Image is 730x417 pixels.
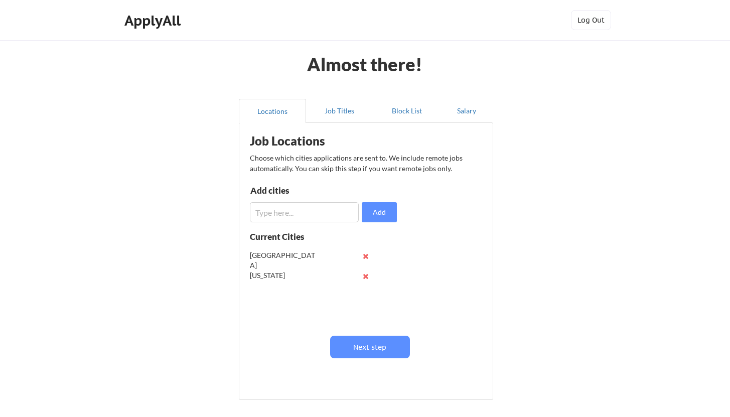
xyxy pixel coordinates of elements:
button: Add [362,202,397,222]
div: Almost there! [295,55,434,73]
div: [US_STATE] [250,270,316,281]
div: ApplyAll [124,12,184,29]
button: Log Out [571,10,611,30]
div: Add cities [250,186,354,195]
button: Salary [441,99,493,123]
div: Job Locations [250,135,376,147]
div: [GEOGRAPHIC_DATA] [250,250,316,270]
input: Type here... [250,202,359,222]
div: Current Cities [250,232,326,241]
div: Choose which cities applications are sent to. We include remote jobs automatically. You can skip ... [250,153,481,174]
button: Job Titles [306,99,373,123]
button: Next step [330,336,410,358]
button: Block List [373,99,441,123]
button: Locations [239,99,306,123]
